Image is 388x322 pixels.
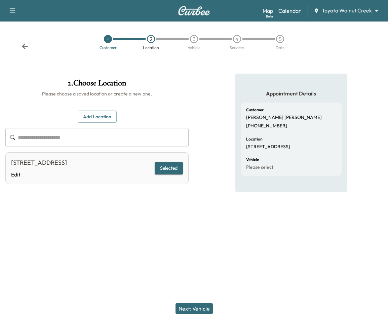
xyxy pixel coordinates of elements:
a: MapBeta [263,7,273,15]
img: Curbee Logo [178,6,210,15]
div: 2 [147,35,155,43]
div: Back [22,43,28,50]
h6: Customer [246,108,264,112]
div: 5 [276,35,284,43]
div: 4 [233,35,241,43]
a: Calendar [278,7,301,15]
div: 3 [190,35,198,43]
p: [STREET_ADDRESS] [246,144,290,150]
p: [PERSON_NAME] [PERSON_NAME] [246,115,322,121]
div: [STREET_ADDRESS] [11,158,67,167]
div: Customer [100,46,117,50]
button: Selected [155,162,183,174]
div: Location [143,46,159,50]
h5: Appointment Details [241,90,342,97]
button: Add Location [78,111,117,123]
div: Beta [266,14,273,19]
h6: Vehicle [246,158,259,162]
h1: 2 . Choose Location [5,79,189,90]
div: Date [276,46,284,50]
div: Services [230,46,244,50]
h6: Location [246,137,263,141]
h6: Please choose a saved location or create a new one. [5,90,189,97]
p: Please select [246,164,273,170]
a: Edit [11,170,67,178]
p: [PHONE_NUMBER] [246,123,287,129]
span: Toyota Walnut Creek [322,7,372,14]
button: Next: Vehicle [176,303,213,314]
div: Vehicle [188,46,200,50]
